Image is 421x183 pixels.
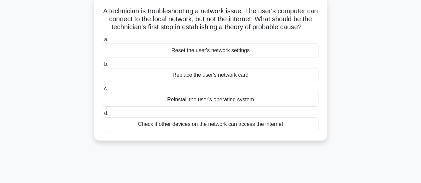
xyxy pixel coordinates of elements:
[102,7,319,32] h5: A technician is troubleshooting a network issue. The user's computer can connect to the local net...
[103,93,318,107] div: Reinstall the user's operating system
[103,68,318,82] div: Replace the user's network card
[103,44,318,57] div: Reset the user's network settings
[104,37,108,42] span: a.
[104,86,108,91] span: c.
[104,61,108,67] span: b.
[103,117,318,131] div: Check if other devices on the network can access the internet
[104,110,108,116] span: d.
